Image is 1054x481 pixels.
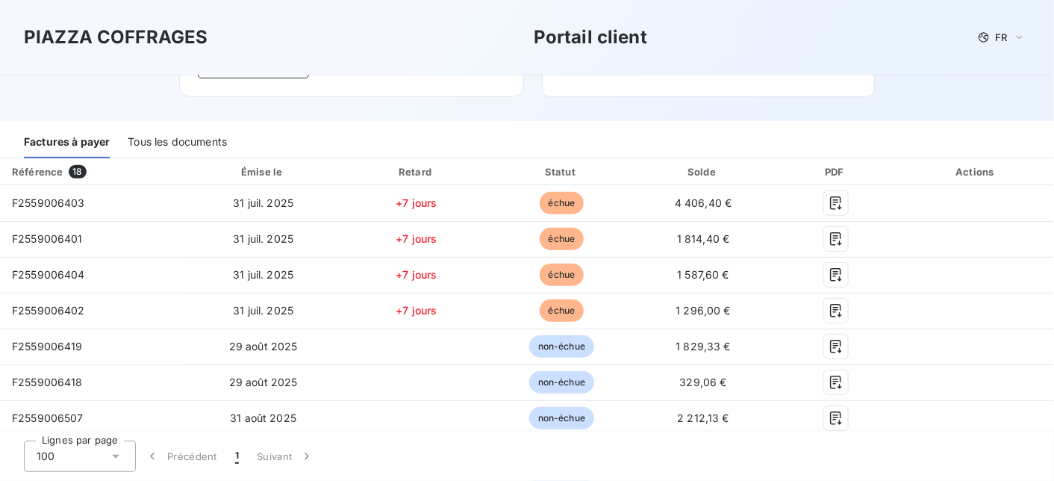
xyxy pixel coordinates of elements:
span: 2 212,13 € [677,412,729,424]
span: 4 406,40 € [675,196,732,209]
span: 31 juil. 2025 [233,268,293,281]
span: non-échue [529,335,594,358]
span: 29 août 2025 [229,340,298,353]
span: 31 juil. 2025 [233,232,293,245]
div: Actions [902,164,1051,179]
div: Retard [346,164,487,179]
span: non-échue [529,407,594,429]
div: Solde [637,164,770,179]
span: 31 août 2025 [230,412,296,424]
span: F2559006419 [12,340,83,353]
div: Statut [493,164,630,179]
div: Émise le [187,164,340,179]
span: non-échue [529,371,594,394]
div: Tous les documents [128,127,227,158]
span: 329,06 € [680,376,727,388]
span: F2559006401 [12,232,83,245]
span: échue [540,264,584,286]
span: +7 jours [396,196,437,209]
span: 100 [37,449,54,464]
button: 1 [226,441,248,472]
span: FR [996,31,1008,43]
span: 1 587,60 € [677,268,729,281]
span: 1 829,33 € [676,340,731,353]
span: F2559006403 [12,196,85,209]
span: 1 296,00 € [676,304,731,317]
span: 31 juil. 2025 [233,196,293,209]
button: Précédent [136,441,226,472]
span: 31 juil. 2025 [233,304,293,317]
h3: Portail client [534,24,647,51]
div: Référence [12,166,63,178]
span: F2559006404 [12,268,85,281]
span: échue [540,300,584,322]
div: PDF [776,164,896,179]
span: F2559006418 [12,376,83,388]
span: F2559006507 [12,412,84,424]
button: Suivant [248,441,323,472]
span: F2559006402 [12,304,85,317]
h3: PIAZZA COFFRAGES [24,24,208,51]
span: échue [540,228,584,250]
span: +7 jours [396,268,437,281]
span: 1 [235,449,239,464]
span: +7 jours [396,232,437,245]
div: Factures à payer [24,127,110,158]
span: +7 jours [396,304,437,317]
span: échue [540,192,584,214]
span: 18 [69,165,86,179]
span: 29 août 2025 [229,376,298,388]
span: 1 814,40 € [677,232,730,245]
